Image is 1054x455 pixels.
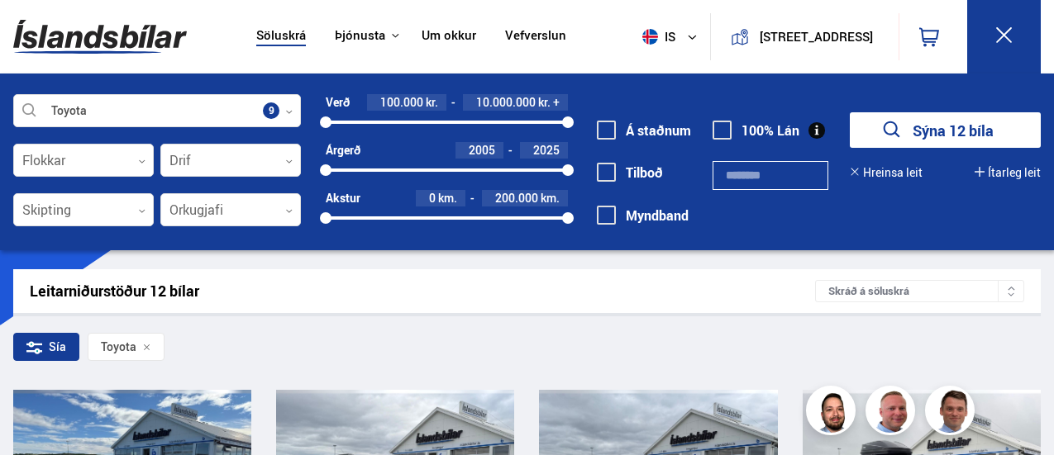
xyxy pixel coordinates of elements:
img: FbJEzSuNWCJXmdc-.webp [928,388,977,438]
label: Á staðnum [597,123,691,138]
a: Söluskrá [256,28,306,45]
button: Ítarleg leit [975,166,1041,179]
div: Árgerð [326,144,360,157]
a: Vefverslun [505,28,566,45]
span: + [553,96,560,109]
button: Þjónusta [335,28,385,44]
span: is [636,29,677,45]
div: Leitarniðurstöður 12 bílar [30,282,815,300]
div: Skráð á söluskrá [815,280,1024,302]
span: 0 [429,190,436,206]
div: Akstur [326,192,360,205]
span: 10.000.000 [476,94,536,110]
button: is [636,12,710,61]
button: Hreinsa leit [850,166,923,179]
label: 100% Lán [713,123,799,138]
span: 100.000 [380,94,423,110]
span: kr. [426,96,438,109]
img: siFngHWaQ9KaOqBr.png [868,388,918,438]
label: Myndband [597,208,689,223]
span: km. [541,192,560,205]
span: kr. [538,96,551,109]
img: G0Ugv5HjCgRt.svg [13,10,187,64]
div: Verð [326,96,350,109]
span: 2005 [469,142,495,158]
a: Um okkur [422,28,476,45]
img: svg+xml;base64,PHN2ZyB4bWxucz0iaHR0cDovL3d3dy53My5vcmcvMjAwMC9zdmciIHdpZHRoPSI1MTIiIGhlaWdodD0iNT... [642,29,658,45]
span: 2025 [533,142,560,158]
span: 200.000 [495,190,538,206]
div: Sía [13,333,79,361]
button: [STREET_ADDRESS] [756,30,877,44]
span: km. [438,192,457,205]
a: [STREET_ADDRESS] [720,13,889,60]
span: Toyota [101,340,136,353]
button: Sýna 12 bíla [850,112,1041,148]
img: nhp88E3Fdnt1Opn2.png [808,388,858,438]
label: Tilboð [597,165,663,180]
